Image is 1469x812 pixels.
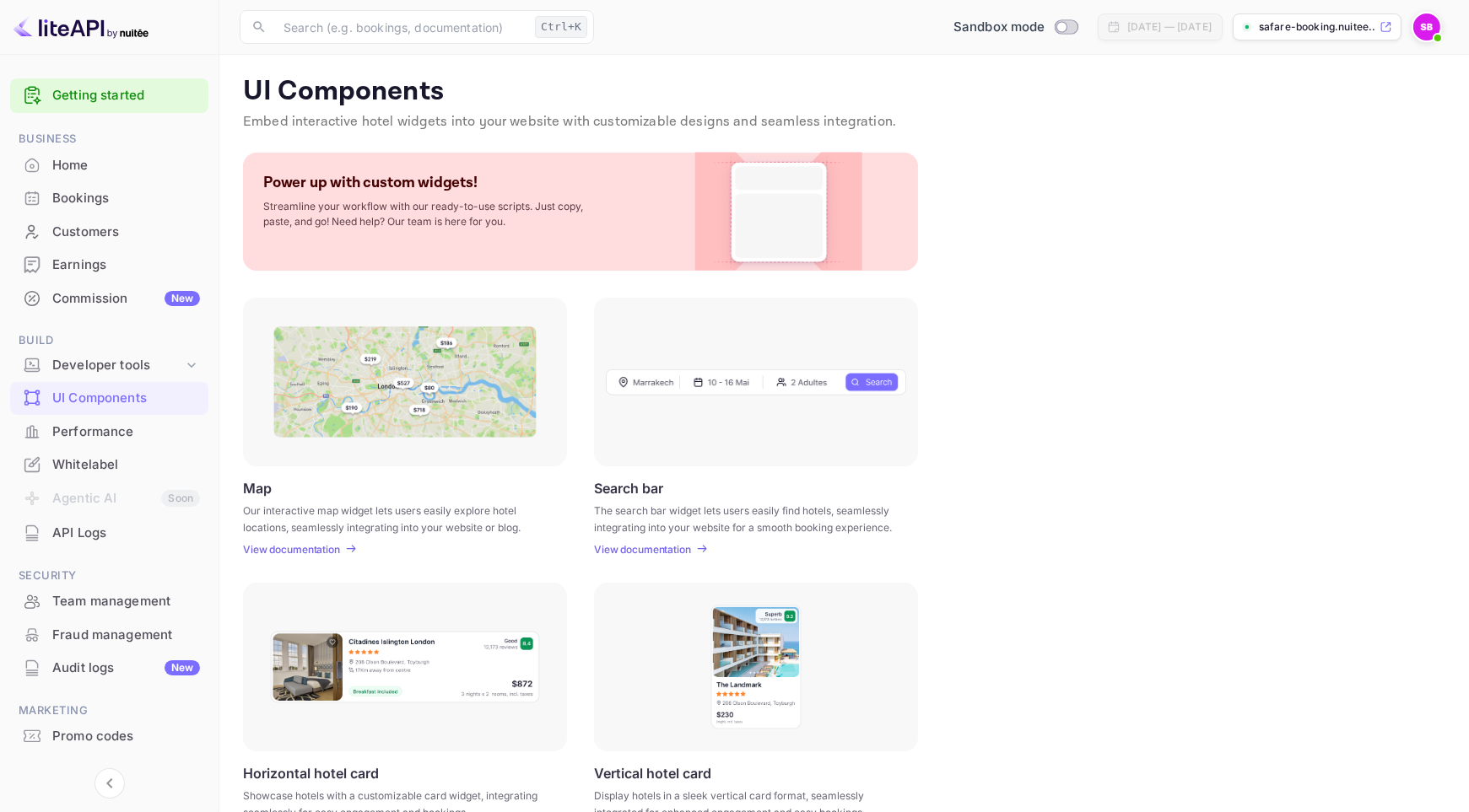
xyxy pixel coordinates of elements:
p: UI Components [243,75,1445,109]
div: Performance [52,422,200,442]
div: Developer tools [52,356,183,375]
a: Audit logsNew [10,652,208,683]
img: Safare Booking [1413,13,1440,40]
div: API Logs [10,517,208,550]
div: Team management [10,585,208,618]
div: New [165,660,200,675]
div: Commission [52,289,200,309]
div: Audit logs [52,659,200,678]
a: CommissionNew [10,282,208,314]
div: Earnings [52,255,200,275]
a: Customers [10,216,208,247]
div: CommissionNew [10,282,208,315]
img: Vertical hotel card Frame [710,604,802,730]
p: Search bar [594,480,663,496]
a: API Logs [10,517,208,548]
div: Bookings [10,182,208,215]
div: Fraud management [52,626,200,645]
a: View documentation [243,543,345,556]
p: safare-booking.nuitee.... [1259,19,1376,35]
span: Sandbox mode [953,18,1045,37]
p: Power up with custom widgets! [263,173,478,192]
img: Custom Widget PNG [710,153,847,271]
p: Map [243,480,272,496]
span: Marketing [10,702,208,720]
a: Performance [10,416,208,447]
div: [DATE] — [DATE] [1127,19,1212,35]
div: Customers [10,216,208,249]
p: View documentation [243,543,340,556]
button: Collapse navigation [95,768,125,799]
a: Fraud management [10,619,208,650]
p: Embed interactive hotel widgets into your website with customizable designs and seamless integrat... [243,112,1445,132]
div: Earnings [10,249,208,282]
p: Streamline your workflow with our ready-to-use scripts. Just copy, paste, and go! Need help? Our ... [263,199,601,229]
div: UI Components [10,382,208,415]
a: View documentation [594,543,696,556]
a: Whitelabel [10,449,208,480]
img: Map Frame [273,326,537,438]
div: Promo codes [52,727,200,746]
p: Horizontal hotel card [243,765,379,781]
div: Audit logsNew [10,652,208,685]
div: Team management [52,592,200,611]
img: Horizontal hotel card Frame [269,630,541,704]
div: Getting started [10,78,208,113]
div: Developer tools [10,351,208,380]
div: Whitelabel [10,449,208,481]
div: Home [52,156,200,175]
div: Customers [52,223,200,242]
span: Business [10,130,208,148]
span: Security [10,567,208,585]
a: Getting started [52,86,200,105]
div: Fraud management [10,619,208,652]
a: Bookings [10,182,208,213]
p: Our interactive map widget lets users easily explore hotel locations, seamlessly integrating into... [243,503,546,533]
div: API Logs [52,524,200,543]
span: Build [10,331,208,350]
div: New [165,291,200,306]
div: Promo codes [10,720,208,753]
div: UI Components [52,389,200,408]
div: Performance [10,416,208,449]
div: Switch to Production mode [947,18,1084,37]
a: Home [10,149,208,180]
img: Search Frame [606,368,906,395]
p: The search bar widget lets users easily find hotels, seamlessly integrating into your website for... [594,503,897,533]
p: Vertical hotel card [594,765,711,781]
a: Earnings [10,249,208,280]
div: Bookings [52,189,200,208]
div: Ctrl+K [535,16,587,38]
a: UI Components [10,382,208,413]
div: Home [10,149,208,182]
a: Promo codes [10,720,208,751]
img: LiteAPI logo [14,13,149,40]
input: Search (e.g. bookings, documentation) [273,10,528,44]
div: Whitelabel [52,455,200,475]
p: View documentation [594,543,691,556]
a: Team management [10,585,208,616]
